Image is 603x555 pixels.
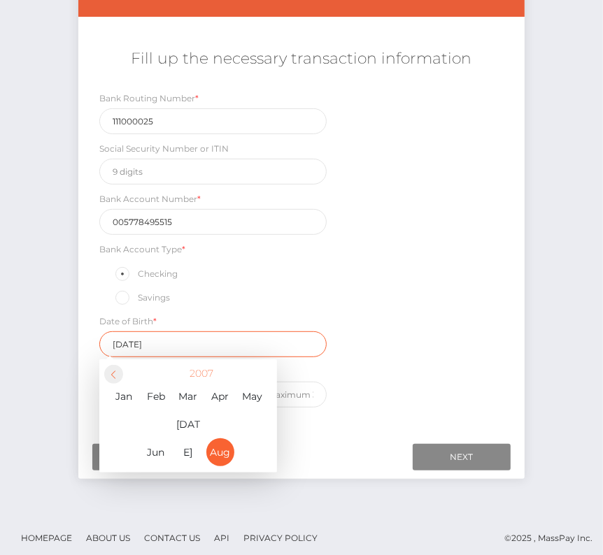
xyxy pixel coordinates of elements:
span: Feb [142,382,170,410]
a: API [208,527,235,549]
span: Mar [174,382,202,410]
h5: Fill up the necessary transaction information [89,48,514,70]
span: Jun [142,438,170,466]
span: Apr [206,382,234,410]
input: Only digits [99,209,327,235]
label: Bank Account Type [99,243,185,256]
input: Only 9 digits [99,108,327,134]
span: [DATE] [174,410,202,438]
input: 9 digits [99,159,327,185]
label: Social Security Number or ITIN [99,143,229,155]
label: Bank Routing Number [99,92,199,105]
a: Privacy Policy [238,527,323,549]
span: Previous Year [104,365,123,384]
span: Aug [206,438,234,466]
input: yyyy-mm-dd [99,331,327,357]
input: Next [413,444,511,470]
input: Previous [92,444,190,470]
a: Contact Us [139,527,206,549]
a: About Us [80,527,136,549]
label: Checking [113,265,178,283]
label: Bank Account Number [99,193,201,206]
label: Date of Birth [99,315,157,328]
th: Select Year [131,365,273,382]
a: Homepage [15,527,78,549]
span: Jan [110,382,138,410]
span: May [239,382,267,410]
label: Savings [113,289,170,307]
